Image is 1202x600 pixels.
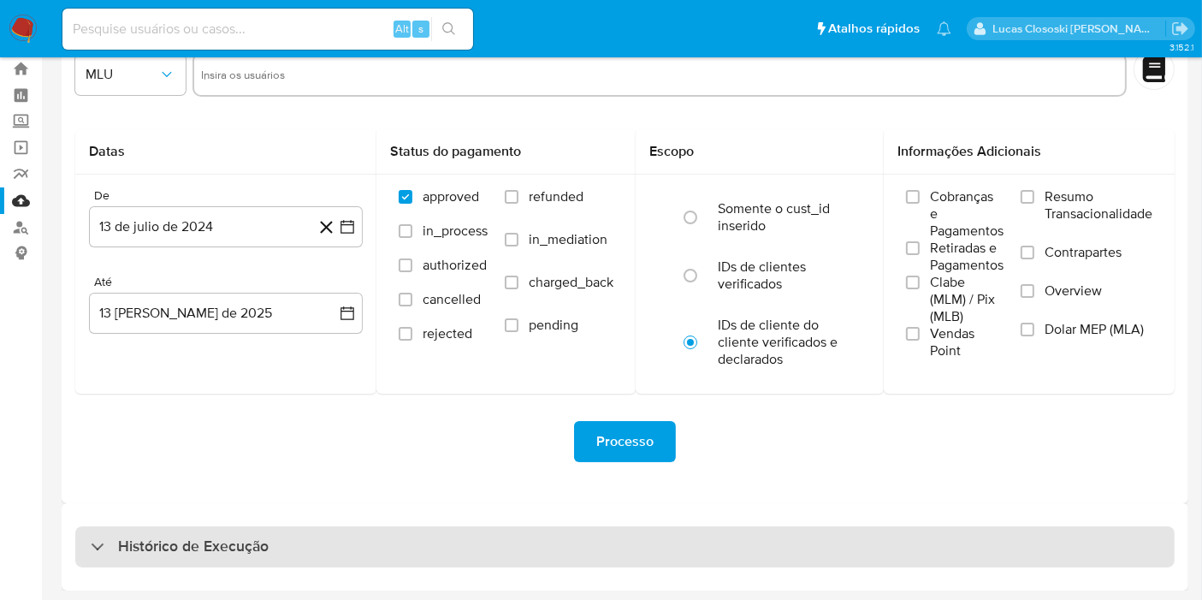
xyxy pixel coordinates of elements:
[1171,20,1189,38] a: Sair
[395,21,409,37] span: Alt
[993,21,1166,37] p: lucas.clososki@mercadolivre.com
[431,17,466,41] button: search-icon
[62,18,473,40] input: Pesquise usuários ou casos...
[418,21,423,37] span: s
[937,21,951,36] a: Notificações
[828,20,920,38] span: Atalhos rápidos
[1169,40,1193,54] span: 3.152.1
